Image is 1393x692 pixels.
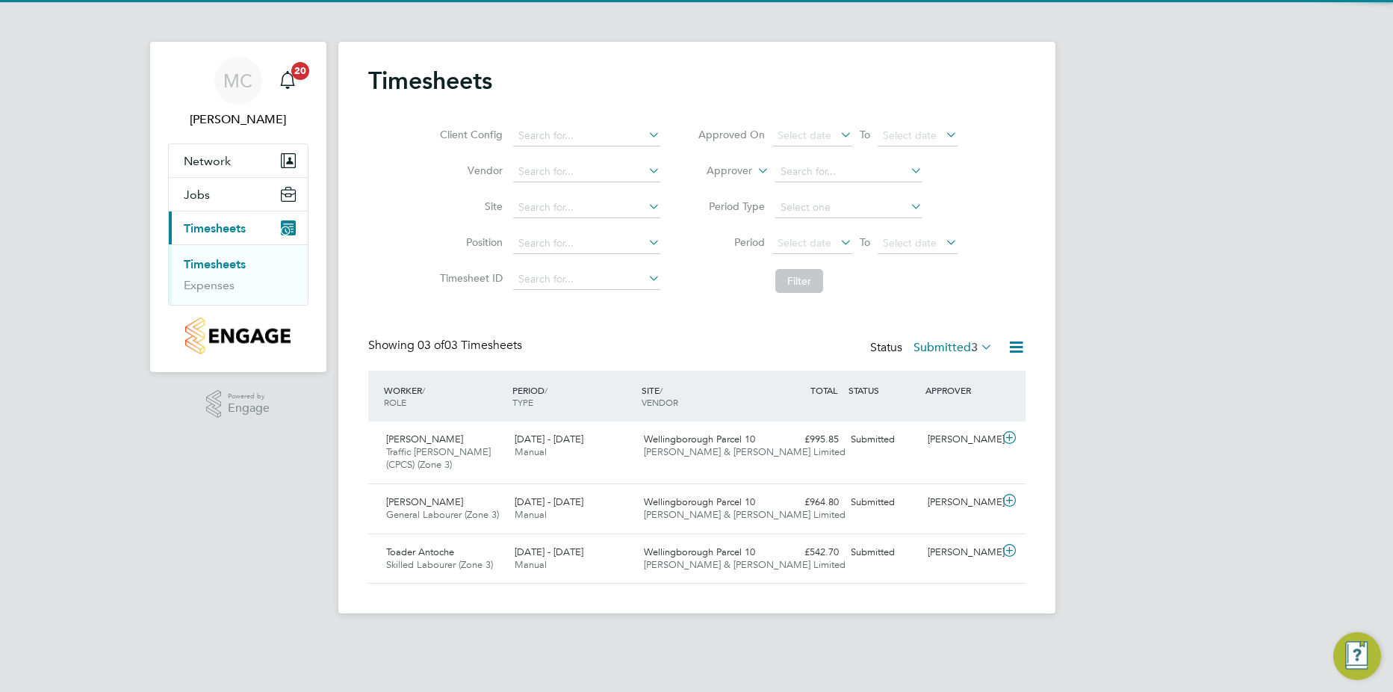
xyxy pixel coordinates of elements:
span: 03 Timesheets [418,338,522,353]
img: countryside-properties-logo-retina.png [185,318,291,354]
a: Timesheets [184,257,246,271]
div: SITE [638,377,767,415]
div: £542.70 [767,540,845,565]
button: Network [169,144,308,177]
label: Period Type [698,200,765,213]
label: Approved On [698,128,765,141]
div: £995.85 [767,427,845,452]
span: [DATE] - [DATE] [515,546,583,558]
button: Jobs [169,178,308,211]
div: Timesheets [169,244,308,305]
span: 03 of [418,338,444,353]
span: Jobs [184,188,210,202]
a: 20 [273,57,303,105]
span: TYPE [512,396,533,408]
div: [PERSON_NAME] [922,490,999,515]
button: Filter [775,269,823,293]
span: [DATE] - [DATE] [515,433,583,445]
input: Search for... [513,126,660,146]
span: Select date [778,236,831,250]
a: Powered byEngage [206,390,270,418]
span: Select date [778,129,831,142]
div: Submitted [845,540,922,565]
div: STATUS [845,377,922,404]
input: Search for... [513,161,660,182]
span: Marian Chitimus [168,111,308,129]
label: Site [435,200,503,213]
span: Select date [883,236,937,250]
a: Go to home page [168,318,308,354]
div: WORKER [380,377,509,415]
span: Toader Antoche [386,546,454,558]
div: £964.80 [767,490,845,515]
label: Position [435,235,503,249]
div: Submitted [845,490,922,515]
span: Select date [883,129,937,142]
span: Manual [515,558,547,571]
span: / [545,384,547,396]
nav: Main navigation [150,42,326,372]
label: Period [698,235,765,249]
input: Search for... [775,161,922,182]
span: Engage [228,402,270,415]
div: [PERSON_NAME] [922,427,999,452]
span: To [855,125,875,144]
input: Search for... [513,197,660,218]
span: [PERSON_NAME] [386,495,463,508]
span: Wellingborough Parcel 10 [644,433,755,445]
span: Manual [515,508,547,521]
h2: Timesheets [368,66,492,96]
span: 3 [971,340,978,355]
button: Timesheets [169,211,308,244]
input: Search for... [513,269,660,290]
span: [PERSON_NAME] & [PERSON_NAME] Limited [644,445,846,458]
a: Expenses [184,278,235,292]
span: Wellingborough Parcel 10 [644,546,755,558]
span: [PERSON_NAME] & [PERSON_NAME] Limited [644,508,846,521]
span: / [422,384,425,396]
span: To [855,232,875,252]
input: Search for... [513,233,660,254]
span: [PERSON_NAME] & [PERSON_NAME] Limited [644,558,846,571]
span: Manual [515,445,547,458]
span: Powered by [228,390,270,403]
span: Traffic [PERSON_NAME] (CPCS) (Zone 3) [386,445,491,471]
div: APPROVER [922,377,999,404]
span: MC [223,71,252,90]
span: Network [184,154,231,168]
span: General Labourer (Zone 3) [386,508,499,521]
label: Client Config [435,128,503,141]
div: Submitted [845,427,922,452]
div: Showing [368,338,525,353]
span: TOTAL [810,384,837,396]
div: PERIOD [509,377,638,415]
button: Engage Resource Center [1333,632,1381,680]
label: Timesheet ID [435,271,503,285]
span: [PERSON_NAME] [386,433,463,445]
span: Skilled Labourer (Zone 3) [386,558,493,571]
label: Approver [685,164,752,179]
label: Submitted [913,340,993,355]
span: VENDOR [642,396,678,408]
a: MC[PERSON_NAME] [168,57,308,129]
label: Vendor [435,164,503,177]
span: ROLE [384,396,406,408]
span: 20 [291,62,309,80]
span: / [660,384,663,396]
input: Select one [775,197,922,218]
div: [PERSON_NAME] [922,540,999,565]
span: Wellingborough Parcel 10 [644,495,755,508]
span: [DATE] - [DATE] [515,495,583,508]
span: Timesheets [184,221,246,235]
div: Status [870,338,996,359]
